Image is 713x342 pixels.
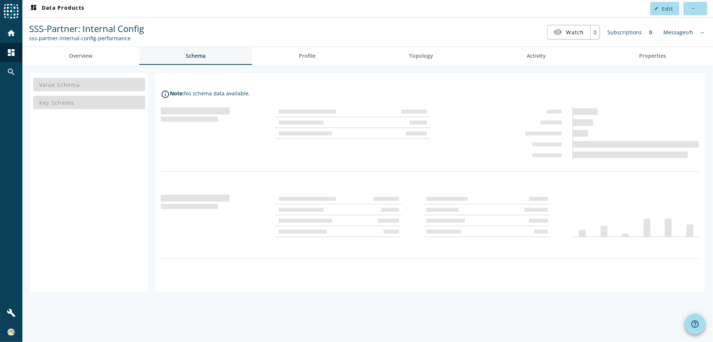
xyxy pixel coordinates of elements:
mat-icon: dashboard [29,4,38,13]
i: info_outline [161,90,170,99]
span: Overview [69,53,92,58]
span: Edit [662,5,673,12]
mat-icon: visibility [554,28,563,37]
img: spoud-logo.svg [4,4,19,19]
div: Note: [170,90,184,97]
img: empty-content [161,106,699,259]
div: No schema data available. [184,90,250,97]
mat-icon: help_outline [691,320,700,329]
mat-icon: build [7,308,16,317]
div: No information [697,25,708,39]
span: Data Products [29,4,84,13]
mat-icon: edit [655,6,659,10]
div: Kafka Topic: sss-partner-internal-config-performance [29,35,144,42]
button: Data Products [26,2,87,15]
mat-icon: search [7,67,16,76]
span: SSS-Partner: Internal Config [29,22,144,35]
span: Watch [566,26,584,39]
span: Profile [299,53,316,58]
button: Edit [650,2,679,15]
div: Messages/h [660,25,697,39]
div: 0 [590,25,600,39]
button: Watch [548,25,590,39]
div: Subscriptions [604,25,645,39]
mat-icon: home [7,29,16,38]
mat-icon: dashboard [7,48,16,57]
span: Topology [409,53,433,58]
div: 0 [645,25,656,39]
span: Properties [639,53,666,58]
span: Activity [527,53,546,58]
mat-icon: more_horiz [691,6,695,10]
span: Schema [186,53,206,58]
img: 2ae0cdfd962ba920f07e2314a1fe6cc2 [7,329,15,336]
